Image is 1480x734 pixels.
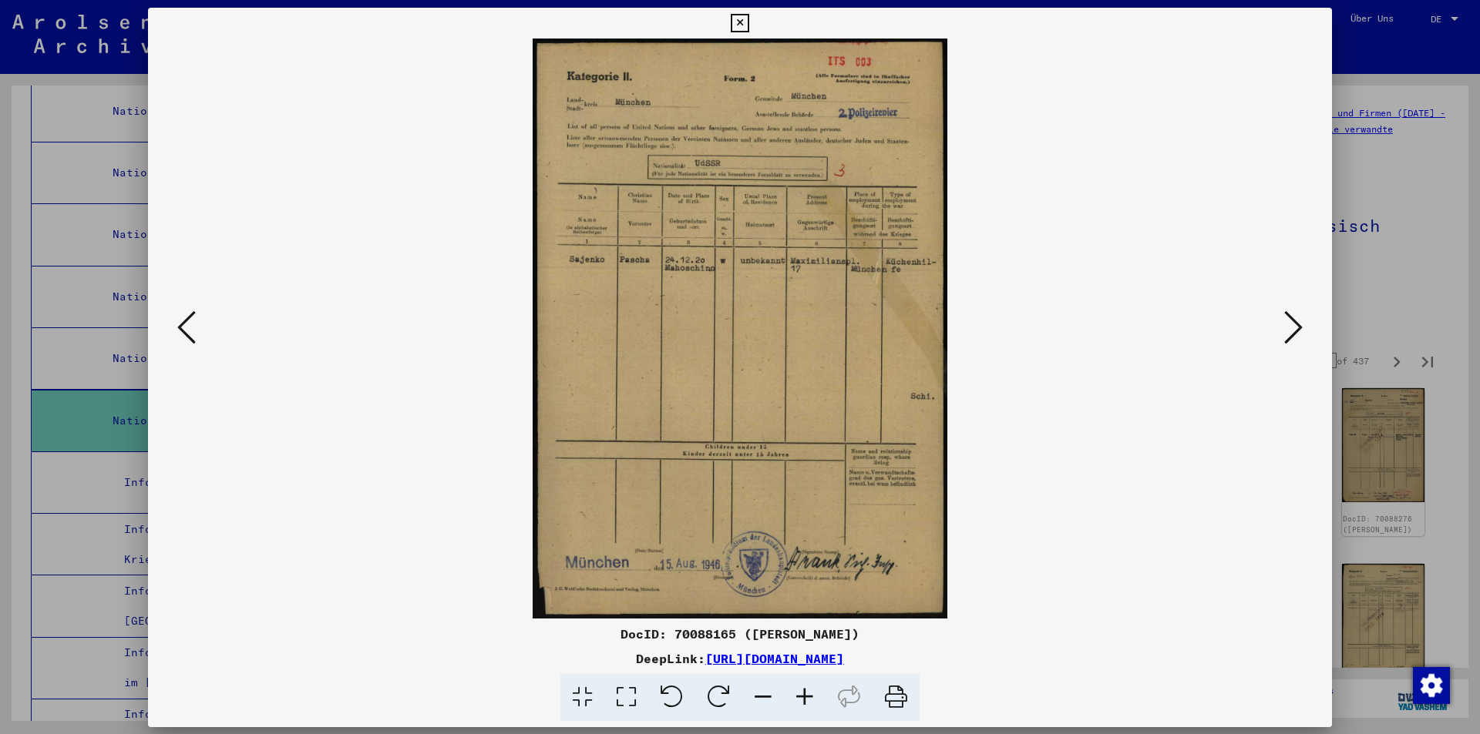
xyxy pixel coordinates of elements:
[148,649,1332,668] div: DeepLink:
[148,625,1332,643] div: DocID: 70088165 ([PERSON_NAME])
[200,39,1280,618] img: 001.jpg
[1413,667,1450,704] img: Zustimmung ändern
[1412,666,1449,703] div: Zustimmung ändern
[705,651,844,666] a: [URL][DOMAIN_NAME]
